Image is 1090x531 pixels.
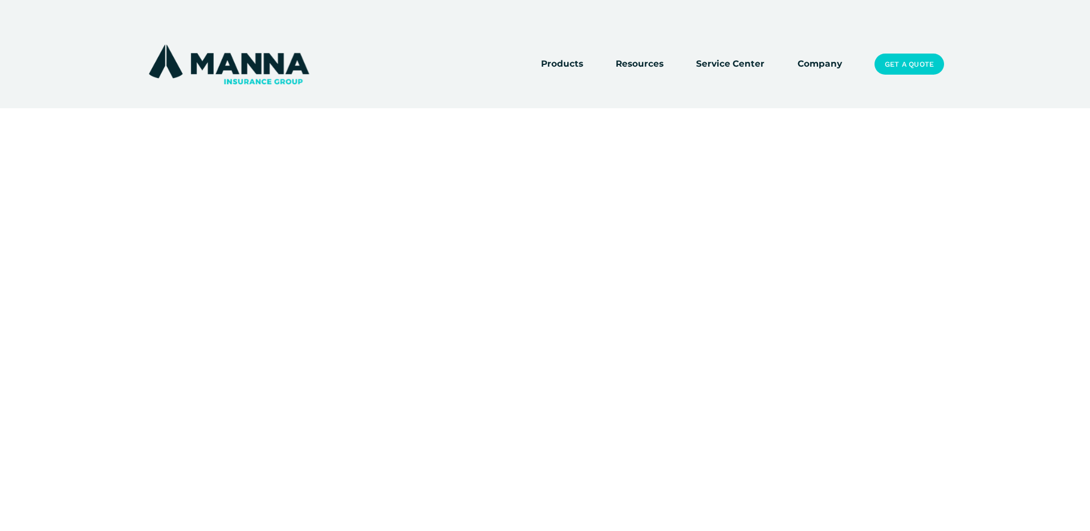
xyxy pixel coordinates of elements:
[798,56,842,72] a: Company
[696,56,764,72] a: Service Center
[146,42,312,87] img: Manna Insurance Group
[541,57,583,71] span: Products
[616,57,664,71] span: Resources
[616,56,664,72] a: folder dropdown
[541,56,583,72] a: folder dropdown
[875,54,944,75] a: Get a Quote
